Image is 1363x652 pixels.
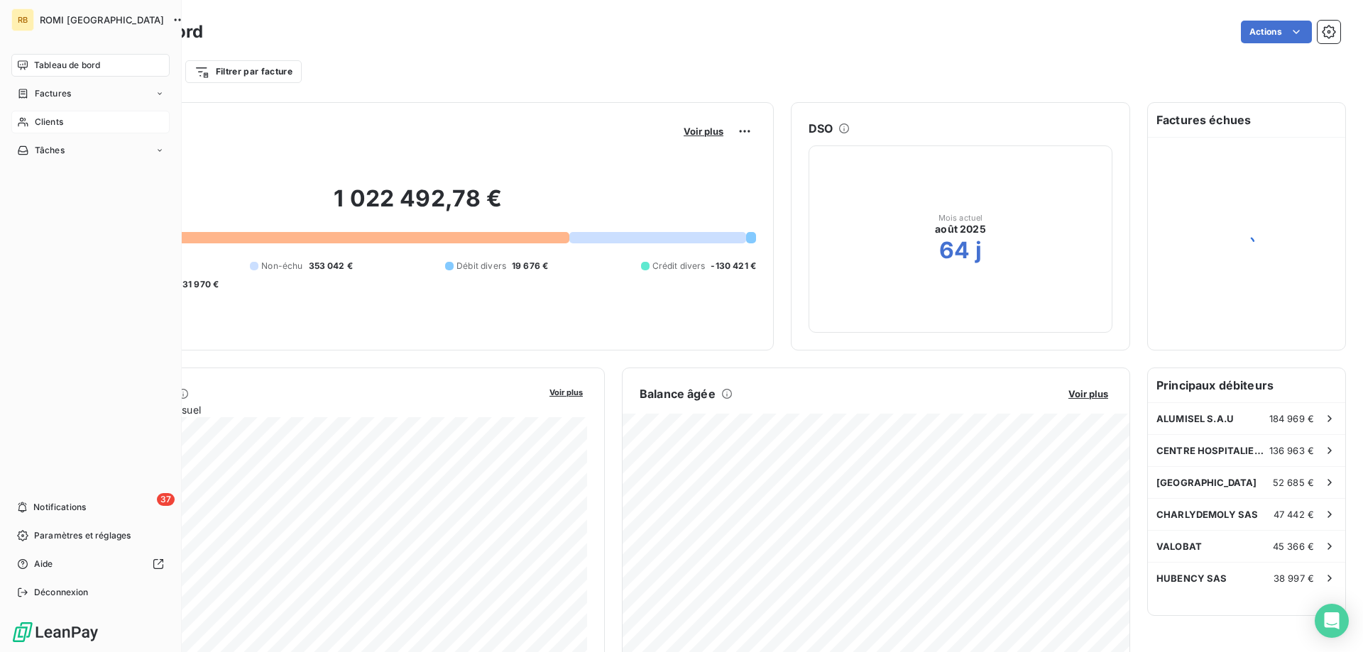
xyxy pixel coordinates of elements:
[679,125,728,138] button: Voir plus
[309,260,353,272] span: 353 042 €
[652,260,706,272] span: Crédit divers
[11,621,99,643] img: Logo LeanPay
[939,236,970,265] h2: 64
[80,184,756,227] h2: 1 022 492,78 €
[34,586,89,599] span: Déconnexion
[1068,388,1108,399] span: Voir plus
[11,111,170,133] a: Clients
[549,387,583,397] span: Voir plus
[938,214,983,222] span: Mois actuel
[11,9,34,31] div: RB
[1156,413,1234,424] span: ALUMISEL S.A.U
[80,402,540,417] span: Chiffre d'affaires mensuel
[35,87,71,100] span: Factures
[35,116,63,128] span: Clients
[1273,541,1314,552] span: 45 366 €
[1156,509,1258,520] span: CHARLYDEMOLY SAS
[178,278,219,291] span: -31 970 €
[11,553,170,575] a: Aide
[34,529,131,542] span: Paramètres et réglages
[1156,573,1227,584] span: HUBENCY SAS
[35,144,65,157] span: Tâches
[1156,477,1257,488] span: [GEOGRAPHIC_DATA]
[1064,387,1112,400] button: Voir plus
[935,222,985,236] span: août 2025
[809,120,833,137] h6: DSO
[1269,445,1314,456] span: 136 963 €
[1241,21,1312,43] button: Actions
[975,236,982,265] h2: j
[261,260,302,272] span: Non-échu
[1148,103,1345,137] h6: Factures échues
[185,60,302,83] button: Filtrer par facture
[11,139,170,162] a: Tâches
[1269,413,1314,424] span: 184 969 €
[711,260,756,272] span: -130 421 €
[1156,541,1202,552] span: VALOBAT
[1148,368,1345,402] h6: Principaux débiteurs
[34,59,100,72] span: Tableau de bord
[640,385,716,402] h6: Balance âgée
[545,385,587,398] button: Voir plus
[1315,604,1349,638] div: Open Intercom Messenger
[157,493,175,506] span: 37
[456,260,506,272] span: Débit divers
[40,14,164,26] span: ROMI [GEOGRAPHIC_DATA]
[512,260,548,272] span: 19 676 €
[34,558,53,570] span: Aide
[11,524,170,547] a: Paramètres et réglages
[1274,509,1314,520] span: 47 442 €
[1274,573,1314,584] span: 38 997 €
[11,82,170,105] a: Factures
[1156,445,1269,456] span: CENTRE HOSPITALIER [GEOGRAPHIC_DATA]
[1273,477,1314,488] span: 52 685 €
[33,501,86,514] span: Notifications
[684,126,723,137] span: Voir plus
[11,54,170,77] a: Tableau de bord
